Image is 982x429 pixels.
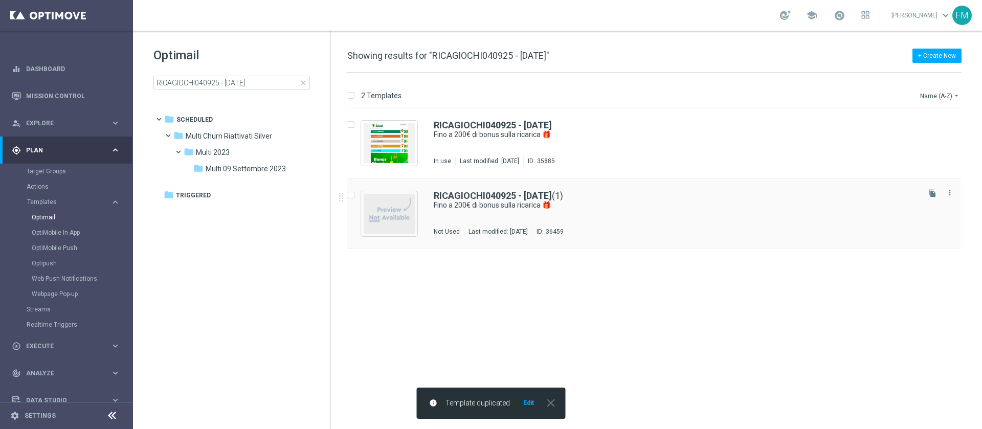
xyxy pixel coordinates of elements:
a: RICAGIOCHI040925 - [DATE](1) [434,191,563,200]
div: In use [434,157,451,165]
div: Target Groups [27,164,132,179]
span: Explore [26,120,110,126]
b: RICAGIOCHI040925 - [DATE] [434,190,552,201]
i: gps_fixed [12,146,21,155]
a: Web Push Notifications [32,275,106,283]
button: Data Studio keyboard_arrow_right [11,396,121,404]
button: play_circle_outline Execute keyboard_arrow_right [11,342,121,350]
div: Optimail [32,210,132,225]
div: FM [952,6,972,25]
button: track_changes Analyze keyboard_arrow_right [11,369,121,377]
button: person_search Explore keyboard_arrow_right [11,119,121,127]
i: more_vert [946,189,954,197]
a: Actions [27,183,106,191]
button: more_vert [945,187,955,199]
i: equalizer [12,64,21,74]
span: Data Studio [26,397,110,403]
span: keyboard_arrow_down [940,10,951,21]
a: Streams [27,305,106,313]
span: Templates [27,199,100,205]
a: [PERSON_NAME]keyboard_arrow_down [890,8,952,23]
i: file_copy [928,189,936,197]
i: keyboard_arrow_right [110,395,120,405]
i: keyboard_arrow_right [110,197,120,207]
div: Last modified: [DATE] [456,157,523,165]
div: Dashboard [12,55,120,82]
div: Plan [12,146,110,155]
div: Optipush [32,256,132,271]
button: Edit [522,399,535,407]
div: Explore [12,119,110,128]
b: RICAGIOCHI040925 - [DATE] [434,120,552,130]
a: Fino a 200€ di bonus sulla ricarica 🎁 [434,200,894,210]
div: Press SPACE to select this row. [337,108,980,178]
a: Webpage Pop-up [32,290,106,298]
div: Web Push Notifications [32,271,132,286]
i: keyboard_arrow_right [110,145,120,155]
i: arrow_drop_down [952,92,961,100]
div: Mission Control [12,82,120,109]
div: Not Used [434,228,460,236]
span: school [806,10,817,21]
a: Optipush [32,259,106,267]
div: Mission Control [11,92,121,100]
span: Multi Churn Riattivati Silver [186,131,272,141]
span: Multi 2023 [196,148,230,157]
button: equalizer Dashboard [11,65,121,73]
div: Webpage Pop-up [32,286,132,302]
input: Search Template [153,76,310,90]
i: keyboard_arrow_right [110,368,120,378]
p: 2 Templates [361,91,401,100]
span: Plan [26,147,110,153]
i: folder [164,114,174,124]
div: Fino a 200€ di bonus sulla ricarica 🎁 [434,130,918,140]
a: Realtime Triggers [27,321,106,329]
button: gps_fixed Plan keyboard_arrow_right [11,146,121,154]
div: 36459 [546,228,564,236]
img: noPreview.jpg [364,194,415,234]
span: Triggered [176,191,211,200]
i: play_circle_outline [12,342,21,351]
div: Actions [27,179,132,194]
i: track_changes [12,369,21,378]
div: Streams [27,302,132,317]
a: Fino a 200€ di bonus sulla ricarica 🎁 [434,130,894,140]
span: Analyze [26,370,110,376]
button: Templates keyboard_arrow_right [27,198,121,206]
i: keyboard_arrow_right [110,341,120,351]
a: Mission Control [26,82,120,109]
span: Showing results for "RICAGIOCHI040925 - [DATE]" [347,50,549,61]
img: 35885.jpeg [364,123,415,163]
div: Data Studio [12,396,110,405]
a: OptiMobile Push [32,244,106,252]
h1: Optimail [153,47,310,63]
div: OptiMobile In-App [32,225,132,240]
div: Last modified: [DATE] [464,228,532,236]
div: 35885 [537,157,555,165]
button: close [543,399,557,407]
a: Dashboard [26,55,120,82]
div: Press SPACE to select this row. [337,178,980,249]
i: folder [184,147,194,157]
div: Templates [27,199,110,205]
div: Realtime Triggers [27,317,132,332]
a: RICAGIOCHI040925 - [DATE] [434,121,552,130]
i: folder [164,190,174,200]
span: Execute [26,343,110,349]
span: Scheduled [176,115,213,124]
button: file_copy [926,187,939,200]
a: Optimail [32,213,106,221]
div: ID: [532,228,564,236]
span: close [299,79,307,87]
i: keyboard_arrow_right [110,118,120,128]
a: OptiMobile In-App [32,229,106,237]
div: ID: [523,157,555,165]
span: Multi 09.Settembre 2023 [206,164,286,173]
